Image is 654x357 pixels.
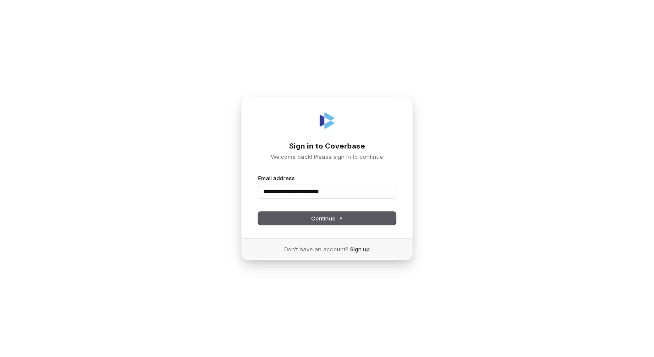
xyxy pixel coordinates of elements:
[258,153,396,161] p: Welcome back! Please sign in to continue
[350,245,370,253] a: Sign up
[258,174,295,182] label: Email address
[258,212,396,225] button: Continue
[317,110,337,131] img: Coverbase
[284,245,348,253] span: Don’t have an account?
[258,141,396,152] h1: Sign in to Coverbase
[311,214,343,222] span: Continue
